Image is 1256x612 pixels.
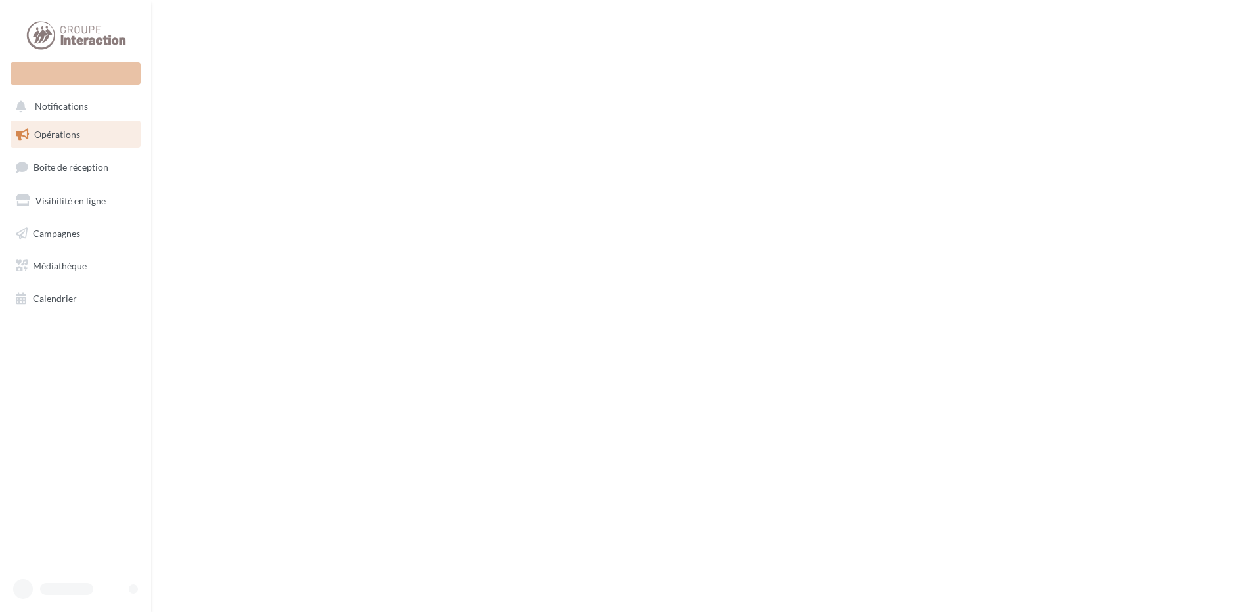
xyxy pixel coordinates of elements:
[8,121,143,148] a: Opérations
[34,129,80,140] span: Opérations
[34,162,108,173] span: Boîte de réception
[8,153,143,181] a: Boîte de réception
[33,260,87,271] span: Médiathèque
[8,252,143,280] a: Médiathèque
[8,187,143,215] a: Visibilité en ligne
[8,285,143,313] a: Calendrier
[8,220,143,248] a: Campagnes
[35,195,106,206] span: Visibilité en ligne
[33,293,77,304] span: Calendrier
[33,227,80,238] span: Campagnes
[11,62,141,85] div: Nouvelle campagne
[35,101,88,112] span: Notifications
